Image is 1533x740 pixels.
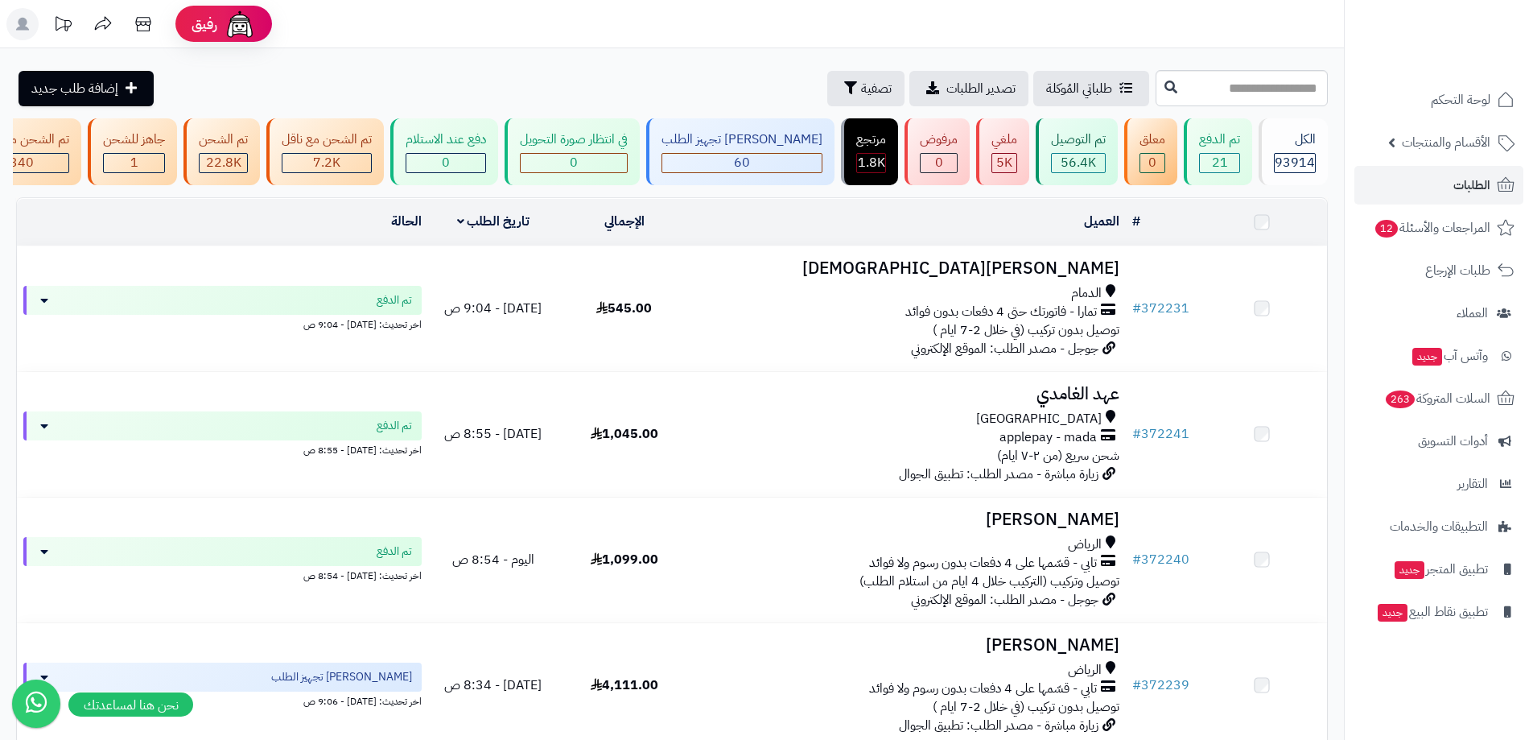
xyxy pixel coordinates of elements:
[1402,131,1490,154] span: الأقسام والمنتجات
[452,550,534,569] span: اليوم - 8:54 ص
[1386,391,1415,408] span: 263
[377,292,412,308] span: تم الدفع
[444,299,542,318] span: [DATE] - 9:04 ص
[933,697,1119,717] span: توصيل بدون تركيب (في خلال 2-7 ايام )
[1132,550,1189,569] a: #372240
[1424,45,1518,79] img: logo-2.png
[1354,379,1523,418] a: السلات المتروكة263
[444,424,542,444] span: [DATE] - 8:55 ص
[206,153,241,172] span: 22.8K
[570,153,578,172] span: 0
[999,428,1097,447] span: applepay - mada
[1068,661,1102,680] span: الرياض
[1384,387,1490,410] span: السلات المتروكة
[130,153,138,172] span: 1
[1418,430,1488,453] span: أدوات التسويق
[1139,130,1165,149] div: معلق
[1132,299,1189,318] a: #372231
[521,154,627,172] div: 0
[1390,515,1488,538] span: التطبيقات والخدمات
[920,130,958,149] div: مرفوض
[911,590,1098,610] span: جوجل - مصدر الطلب: الموقع الإلكتروني
[591,550,658,569] span: 1,099.00
[23,315,422,332] div: اخر تحديث: [DATE] - 9:04 ص
[387,118,501,185] a: دفع عند الاستلام 0
[1411,345,1488,367] span: وآتس آب
[1084,212,1119,231] a: العميل
[1199,130,1240,149] div: تم الدفع
[271,669,412,685] span: [PERSON_NAME] تجهيز الطلب
[591,676,658,695] span: 4,111.00
[1354,422,1523,461] a: أدوات التسويق
[901,118,973,185] a: مرفوض 0
[1032,118,1121,185] a: تم التوصيل 56.4K
[1354,209,1523,247] a: المراجعات والأسئلة12
[661,130,822,149] div: [PERSON_NAME] تجهيز الطلب
[1255,118,1331,185] a: الكل93914
[1453,174,1490,196] span: الطلبات
[224,8,256,40] img: ai-face.png
[1052,154,1105,172] div: 56408
[31,79,118,98] span: إضافة طلب جديد
[23,692,422,709] div: اخر تحديث: [DATE] - 9:06 ص
[921,154,957,172] div: 0
[696,511,1119,529] h3: [PERSON_NAME]
[911,339,1098,358] span: جوجل - مصدر الطلب: الموقع الإلكتروني
[696,636,1119,655] h3: [PERSON_NAME]
[1425,259,1490,282] span: طلبات الإرجاع
[1393,558,1488,581] span: تطبيق المتجر
[501,118,643,185] a: في انتظار صورة التحويل 0
[1354,81,1523,119] a: لوحة التحكم
[442,153,450,172] span: 0
[444,676,542,695] span: [DATE] - 8:34 ص
[1354,465,1523,503] a: التقارير
[869,554,1097,573] span: تابي - قسّمها على 4 دفعات بدون رسوم ولا فوائد
[104,154,164,172] div: 1
[1375,220,1398,238] span: 12
[192,14,217,34] span: رفيق
[1457,302,1488,325] span: العملاء
[1140,154,1164,172] div: 0
[1132,424,1189,444] a: #372241
[84,118,180,185] a: جاهز للشحن 1
[859,572,1119,591] span: توصيل وتركيب (التركيب خلال 4 ايام من استلام الطلب)
[909,71,1028,106] a: تصدير الطلبات
[1181,118,1255,185] a: تم الدفع 21
[1132,212,1140,231] a: #
[976,410,1102,428] span: [GEOGRAPHIC_DATA]
[43,8,83,44] a: تحديثات المنصة
[282,154,371,172] div: 7223
[1354,550,1523,589] a: تطبيق المتجرجديد
[827,71,905,106] button: تصفية
[1431,89,1490,111] span: لوحة التحكم
[282,130,372,149] div: تم الشحن مع ناقل
[1148,153,1156,172] span: 0
[1046,79,1112,98] span: طلباتي المُوكلة
[1051,130,1106,149] div: تم التوصيل
[391,212,422,231] a: الحالة
[933,320,1119,340] span: توصيل بدون تركيب (في خلال 2-7 ايام )
[1200,154,1239,172] div: 21
[1061,153,1096,172] span: 56.4K
[935,153,943,172] span: 0
[696,259,1119,278] h3: [PERSON_NAME][DEMOGRAPHIC_DATA]
[457,212,530,231] a: تاريخ الطلب
[591,424,658,444] span: 1,045.00
[1275,153,1315,172] span: 93914
[1354,507,1523,546] a: التطبيقات والخدمات
[1132,550,1141,569] span: #
[520,130,628,149] div: في انتظار صورة التحويل
[899,716,1098,735] span: زيارة مباشرة - مصدر الطلب: تطبيق الجوال
[857,154,885,172] div: 1800
[1412,348,1442,366] span: جديد
[858,153,885,172] span: 1.8K
[869,680,1097,698] span: تابي - قسّمها على 4 دفعات بدون رسوم ولا فوائد
[604,212,645,231] a: الإجمالي
[23,566,422,583] div: اخر تحديث: [DATE] - 8:54 ص
[1274,130,1316,149] div: الكل
[1132,676,1189,695] a: #372239
[1068,535,1102,554] span: الرياض
[377,418,412,434] span: تم الدفع
[1354,251,1523,290] a: طلبات الإرجاع
[1121,118,1181,185] a: معلق 0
